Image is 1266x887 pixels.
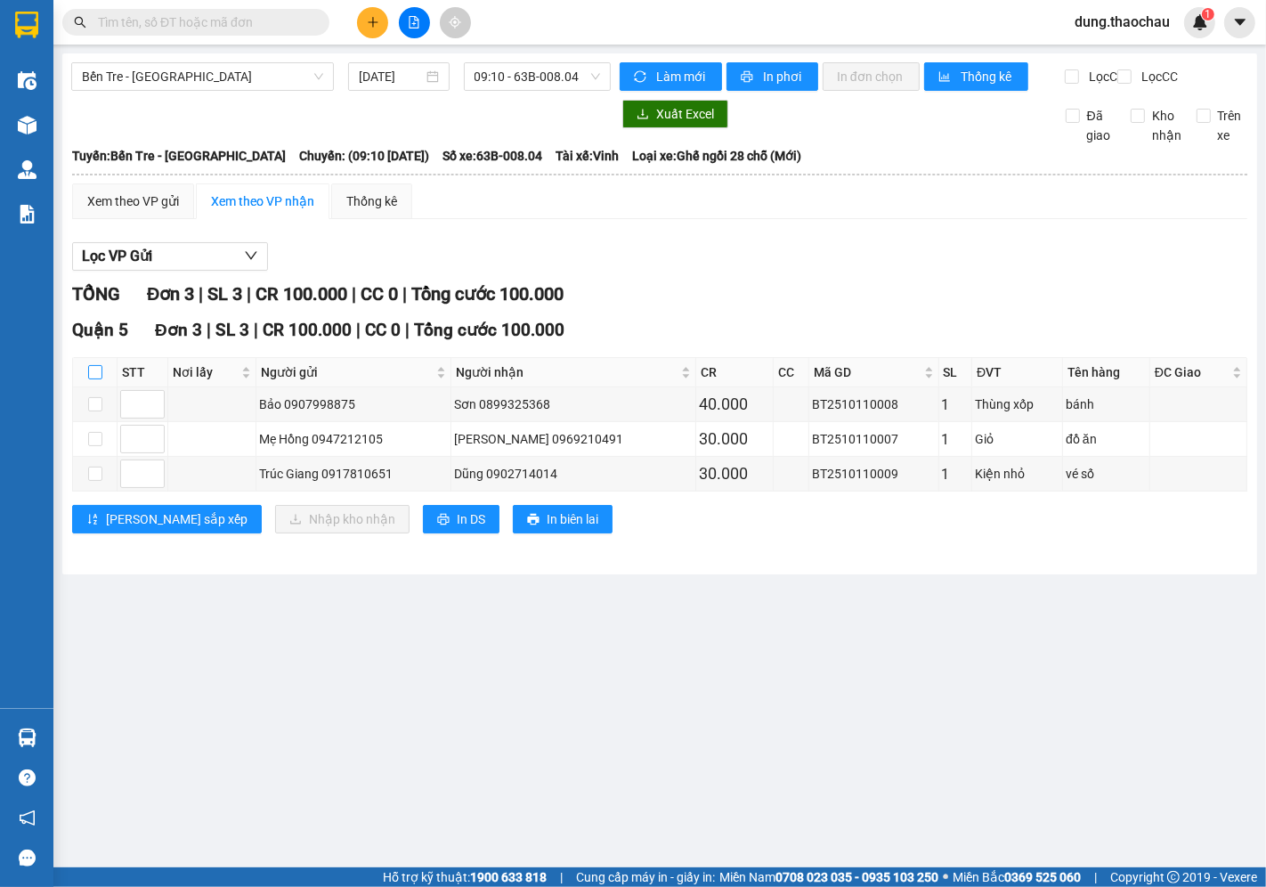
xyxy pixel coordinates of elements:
span: | [247,283,251,305]
span: Lọc CR [1082,67,1128,86]
div: 30.000 [699,427,770,452]
span: Số xe: 63B-008.04 [442,146,542,166]
span: file-add [408,16,420,28]
div: vé số [1066,464,1147,484]
span: notification [19,810,36,826]
img: logo-vxr [15,12,38,38]
div: [PERSON_NAME] 0969210491 [454,429,693,449]
input: Tìm tên, số ĐT hoặc mã đơn [98,12,308,32]
span: printer [527,513,540,527]
span: printer [741,70,756,85]
strong: 0369 525 060 [1004,870,1081,884]
div: Bảo 0907998875 [259,395,448,414]
span: Tổng cước 100.000 [414,320,564,340]
span: cò [138,39,153,56]
div: BT2510110007 [812,429,935,449]
span: In DS [457,509,485,529]
span: SL 3 [207,283,242,305]
span: 09:10 - 63B-008.04 [475,63,600,90]
div: đồ ăn [1066,429,1147,449]
span: Xuất Excel [656,104,714,124]
span: In phơi [763,67,804,86]
img: warehouse-icon [18,116,37,134]
span: caret-down [1232,14,1248,30]
button: file-add [399,7,430,38]
span: Mã GD [814,362,920,382]
div: Thống kê [346,191,397,211]
th: ĐVT [972,358,1063,387]
button: printerIn DS [423,505,499,533]
span: 0933767987 [138,59,218,76]
span: question-circle [19,769,36,786]
div: Mẹ Hồng 0947212105 [259,429,448,449]
div: 40.000 [699,392,770,417]
span: bar-chart [938,70,954,85]
span: sync [634,70,649,85]
span: | [352,283,356,305]
span: dung.thaochau [1060,11,1184,33]
span: [PERSON_NAME] sắp xếp [106,509,248,529]
span: CR 100.000 [263,320,352,340]
span: Loại xe: Ghế ngồi 28 chỗ (Mới) [632,146,801,166]
span: Nơi lấy [173,362,238,382]
span: 0 [28,94,37,110]
span: | [356,320,361,340]
td: CC: [136,90,265,114]
th: Tên hàng [1063,358,1150,387]
span: Người nhận [456,362,678,382]
span: search [74,16,86,28]
span: 4 [255,122,264,142]
span: Chuyến: (09:10 [DATE]) [299,146,429,166]
span: Trên xe [1211,106,1249,145]
b: Tuyến: Bến Tre - [GEOGRAPHIC_DATA] [72,149,286,163]
span: Làm mới [656,67,708,86]
span: CR 100.000 [256,283,347,305]
span: bình [7,39,35,56]
span: sort-ascending [86,513,99,527]
span: 4 - Giỏ (pt) [7,124,73,141]
p: Gửi từ: [7,20,135,37]
button: bar-chartThống kê [924,62,1028,91]
span: ĐC Giao [1155,362,1229,382]
span: CC 0 [361,283,398,305]
img: warehouse-icon [18,728,37,747]
span: Quận 5 [50,20,96,37]
span: printer [437,513,450,527]
span: Hỗ trợ kỹ thuật: [383,867,547,887]
span: aim [449,16,461,28]
td: CR: [6,90,137,114]
span: | [199,283,203,305]
div: 1 [942,394,970,416]
span: | [405,320,410,340]
span: | [254,320,258,340]
div: Xem theo VP nhận [211,191,314,211]
button: Lọc VP Gửi [72,242,268,271]
div: Sơn 0899325368 [454,395,693,414]
p: Nhận: [138,20,264,37]
div: bánh [1066,395,1147,414]
span: CC 0 [365,320,401,340]
img: warehouse-icon [18,71,37,90]
span: down [244,248,258,263]
div: Giỏ [975,429,1059,449]
span: 0909913610 [7,59,87,76]
span: TỔNG [72,283,120,305]
span: Tài xế: Vinh [556,146,619,166]
div: 1 [942,463,970,485]
button: plus [357,7,388,38]
button: In đơn chọn [823,62,920,91]
input: 11/10/2025 [359,67,423,86]
span: Đơn 3 [155,320,202,340]
strong: 0708 023 035 - 0935 103 250 [775,870,938,884]
span: Lọc CC [1134,67,1181,86]
span: In biên lai [547,509,598,529]
th: CR [696,358,774,387]
button: downloadNhập kho nhận [275,505,410,533]
span: Miền Bắc [953,867,1081,887]
span: Quận 5 [72,320,128,340]
th: CC [774,358,809,387]
span: message [19,850,36,867]
span: Tổng cước 100.000 [411,283,564,305]
span: Bến Tre - Sài Gòn [82,63,323,90]
span: 140.000 [159,94,211,110]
